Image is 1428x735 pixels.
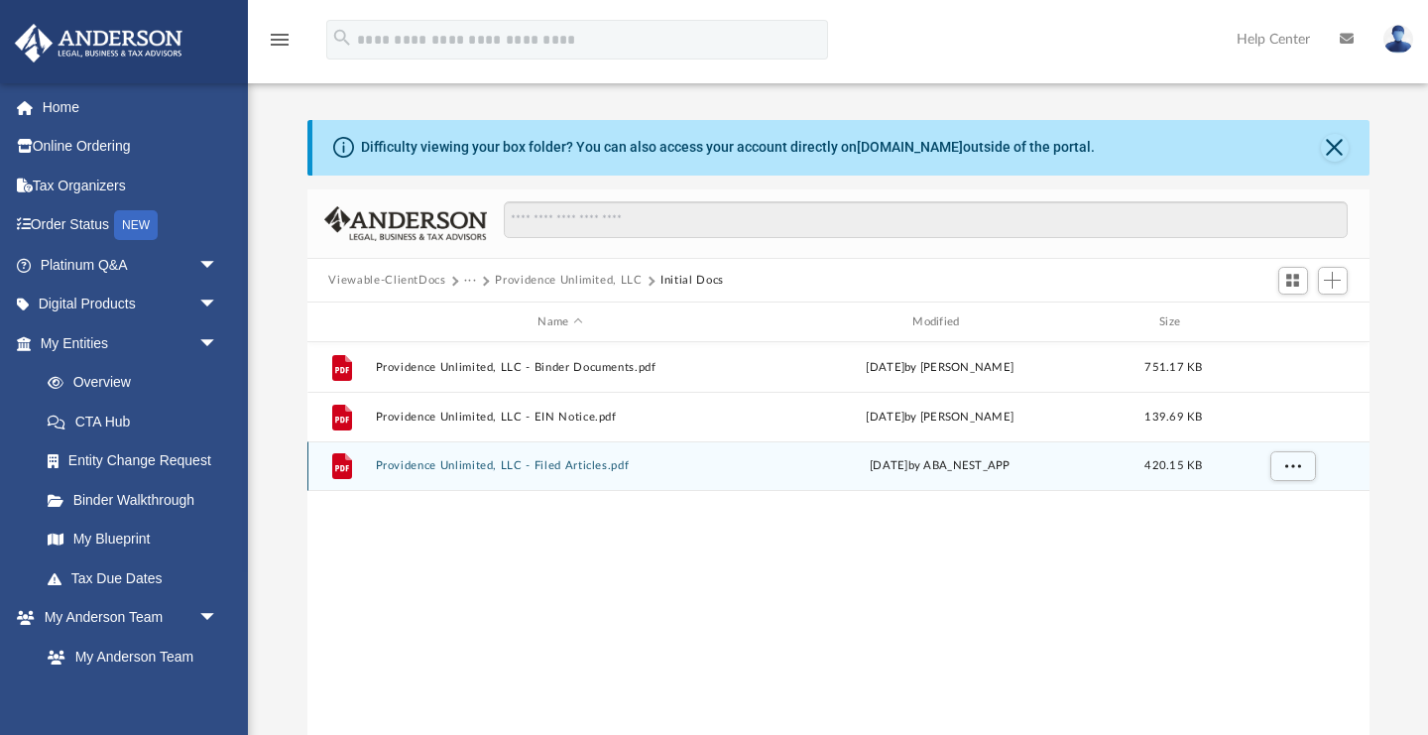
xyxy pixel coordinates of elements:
[28,441,248,481] a: Entity Change Request
[1278,267,1308,295] button: Switch to Grid View
[14,285,248,324] a: Digital Productsarrow_drop_down
[1222,313,1361,331] div: id
[374,313,745,331] div: Name
[28,480,248,520] a: Binder Walkthrough
[331,27,353,49] i: search
[660,272,724,290] button: Initial Docs
[14,127,248,167] a: Online Ordering
[14,87,248,127] a: Home
[755,409,1126,427] div: [DATE] by [PERSON_NAME]
[14,205,248,246] a: Order StatusNEW
[857,139,963,155] a: [DOMAIN_NAME]
[755,457,1126,475] div: [DATE] by ABA_NEST_APP
[28,558,248,598] a: Tax Due Dates
[268,38,292,52] a: menu
[1383,25,1413,54] img: User Pic
[1133,313,1213,331] div: Size
[375,460,746,473] button: Providence Unlimited, LLC - Filed Articles.pdf
[1144,460,1202,471] span: 420.15 KB
[28,402,248,441] a: CTA Hub
[504,201,1347,239] input: Search files and folders
[1321,134,1349,162] button: Close
[268,28,292,52] i: menu
[198,285,238,325] span: arrow_drop_down
[495,272,642,290] button: Providence Unlimited, LLC
[14,598,238,638] a: My Anderson Teamarrow_drop_down
[28,637,228,676] a: My Anderson Team
[9,24,188,62] img: Anderson Advisors Platinum Portal
[198,323,238,364] span: arrow_drop_down
[361,137,1095,158] div: Difficulty viewing your box folder? You can also access your account directly on outside of the p...
[1318,267,1348,295] button: Add
[315,313,365,331] div: id
[28,520,238,559] a: My Blueprint
[375,361,746,374] button: Providence Unlimited, LLC - Binder Documents.pdf
[754,313,1125,331] div: Modified
[1144,412,1202,423] span: 139.69 KB
[1144,362,1202,373] span: 751.17 KB
[198,598,238,639] span: arrow_drop_down
[1269,451,1315,481] button: More options
[28,363,248,403] a: Overview
[14,323,248,363] a: My Entitiesarrow_drop_down
[14,166,248,205] a: Tax Organizers
[198,245,238,286] span: arrow_drop_down
[114,210,158,240] div: NEW
[14,245,248,285] a: Platinum Q&Aarrow_drop_down
[755,359,1126,377] div: [DATE] by [PERSON_NAME]
[375,411,746,424] button: Providence Unlimited, LLC - EIN Notice.pdf
[464,272,477,290] button: ···
[328,272,445,290] button: Viewable-ClientDocs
